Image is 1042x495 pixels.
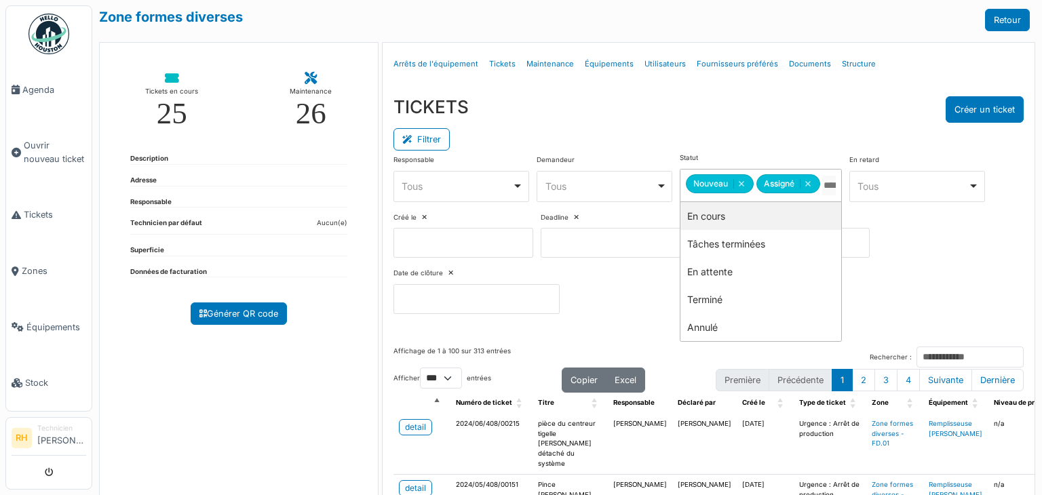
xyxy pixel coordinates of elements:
div: Affichage de 1 à 100 sur 313 entrées [393,346,511,368]
span: Titre: Activate to sort [592,393,600,414]
dt: Responsable [130,197,172,207]
a: Zone formes diverses [99,9,243,25]
span: Équipements [26,321,86,334]
a: Remplisseuse [PERSON_NAME] [929,420,982,437]
button: Next [919,369,972,391]
button: 4 [897,369,920,391]
div: 26 [296,98,326,129]
a: Zone formes diverses - FD.01 [872,420,913,447]
span: Zone [872,399,889,406]
span: Zone: Activate to sort [907,393,915,414]
button: 1 [832,369,853,391]
span: Excel [615,375,636,385]
a: Tickets en cours 25 [134,62,209,140]
a: Agenda [6,62,92,118]
select: Afficherentrées [420,368,462,389]
span: Numéro de ticket: Activate to sort [516,393,524,414]
dt: Adresse [130,176,157,186]
span: Titre [538,399,554,406]
label: Rechercher : [870,353,912,363]
span: Tickets [24,208,86,221]
span: Agenda [22,83,86,96]
a: Générer QR code [191,302,287,325]
label: Statut [680,153,698,163]
a: Zones [6,243,92,299]
button: Remove item: 'assigned' [800,179,815,189]
img: Badge_color-CXgf-gQk.svg [28,14,69,54]
a: Équipements [6,299,92,355]
td: 2024/06/408/00215 [450,414,533,475]
a: Stock [6,355,92,412]
span: Équipement: Activate to sort [972,393,980,414]
li: RH [12,428,32,448]
span: Équipement [929,399,968,406]
div: detail [405,421,426,433]
td: pièce du centreur tigelle [PERSON_NAME] détaché du système [533,414,608,475]
button: Créer un ticket [946,96,1024,123]
div: Nouveau [686,174,754,193]
span: Stock [25,376,86,389]
label: Responsable [393,155,434,165]
label: En retard [849,155,879,165]
button: 3 [874,369,898,391]
span: Copier [571,375,598,385]
td: [DATE] [737,414,794,475]
dt: Superficie [130,245,164,256]
button: Filtrer [393,128,450,151]
div: Tous [402,179,512,193]
a: Maintenance 26 [279,62,343,140]
nav: pagination [716,369,1024,391]
a: Ouvrir nouveau ticket [6,118,92,187]
button: Last [971,369,1024,391]
a: Équipements [579,48,639,80]
a: Maintenance [521,48,579,80]
div: Tous [857,179,968,193]
a: Retour [985,9,1030,31]
dt: Données de facturation [130,267,207,277]
div: Terminé [680,285,841,313]
dt: Description [130,154,168,164]
span: Déclaré par [678,399,716,406]
div: Annulé [680,313,841,341]
label: Afficher entrées [393,368,491,389]
a: Documents [784,48,836,80]
button: 2 [852,369,875,391]
span: Zones [22,264,86,277]
div: Technicien [37,423,86,433]
span: Responsable [613,399,655,406]
a: detail [399,419,432,435]
span: Numéro de ticket [456,399,512,406]
div: Assigné [756,174,820,193]
td: [PERSON_NAME] [608,414,672,475]
div: En attente [680,258,841,285]
dd: Aucun(e) [317,218,347,229]
button: Copier [562,368,606,393]
label: Deadline [541,213,568,223]
span: Type de ticket [799,399,846,406]
a: Utilisateurs [639,48,691,80]
label: Date de clôture [393,269,443,279]
dt: Technicien par défaut [130,218,202,234]
a: RH Technicien[PERSON_NAME] [12,423,86,456]
div: Tous [545,179,656,193]
td: Urgence : Arrêt de production [794,414,866,475]
a: Arrêts de l'équipement [388,48,484,80]
a: Fournisseurs préférés [691,48,784,80]
label: Demandeur [537,155,575,165]
span: Ouvrir nouveau ticket [24,139,86,165]
span: Créé le: Activate to sort [777,393,786,414]
label: Créé le [393,213,417,223]
a: Tickets [484,48,521,80]
div: En cours [680,202,841,230]
div: Maintenance [290,85,332,98]
button: Remove item: 'new' [733,179,749,189]
span: Type de ticket: Activate to sort [850,393,858,414]
div: 25 [157,98,187,129]
input: Tous [822,176,836,195]
h3: TICKETS [393,96,469,117]
a: Structure [836,48,881,80]
td: [PERSON_NAME] [672,414,737,475]
div: detail [405,482,426,494]
span: Créé le [742,399,765,406]
li: [PERSON_NAME] [37,423,86,452]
